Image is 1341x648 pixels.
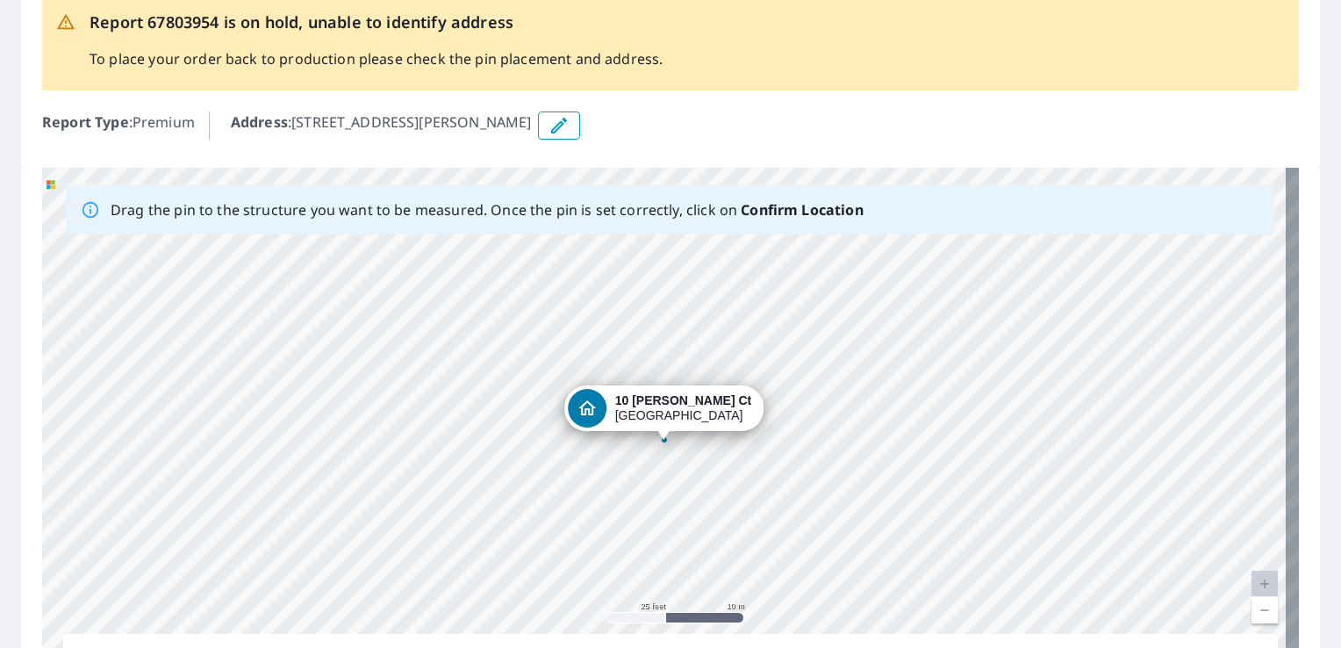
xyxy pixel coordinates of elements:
p: To place your order back to production please check the pin placement and address. [90,48,663,69]
b: Confirm Location [741,200,863,220]
b: Address [231,112,288,132]
p: Report 67803954 is on hold, unable to identify address [90,11,663,34]
p: : Premium [42,112,195,140]
a: Current Level 20, Zoom In Disabled [1251,571,1278,597]
p: : [STREET_ADDRESS][PERSON_NAME] [231,112,532,140]
p: Drag the pin to the structure you want to be measured. Once the pin is set correctly, click on [111,199,864,220]
div: Dropped pin, building 1, Residential property, 10 Krueger Ct Newark, NJ 07103 [564,385,764,440]
a: Current Level 20, Zoom Out [1251,597,1278,623]
div: [GEOGRAPHIC_DATA] [615,393,752,423]
strong: 10 [PERSON_NAME] Ct [615,393,752,407]
b: Report Type [42,112,129,132]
